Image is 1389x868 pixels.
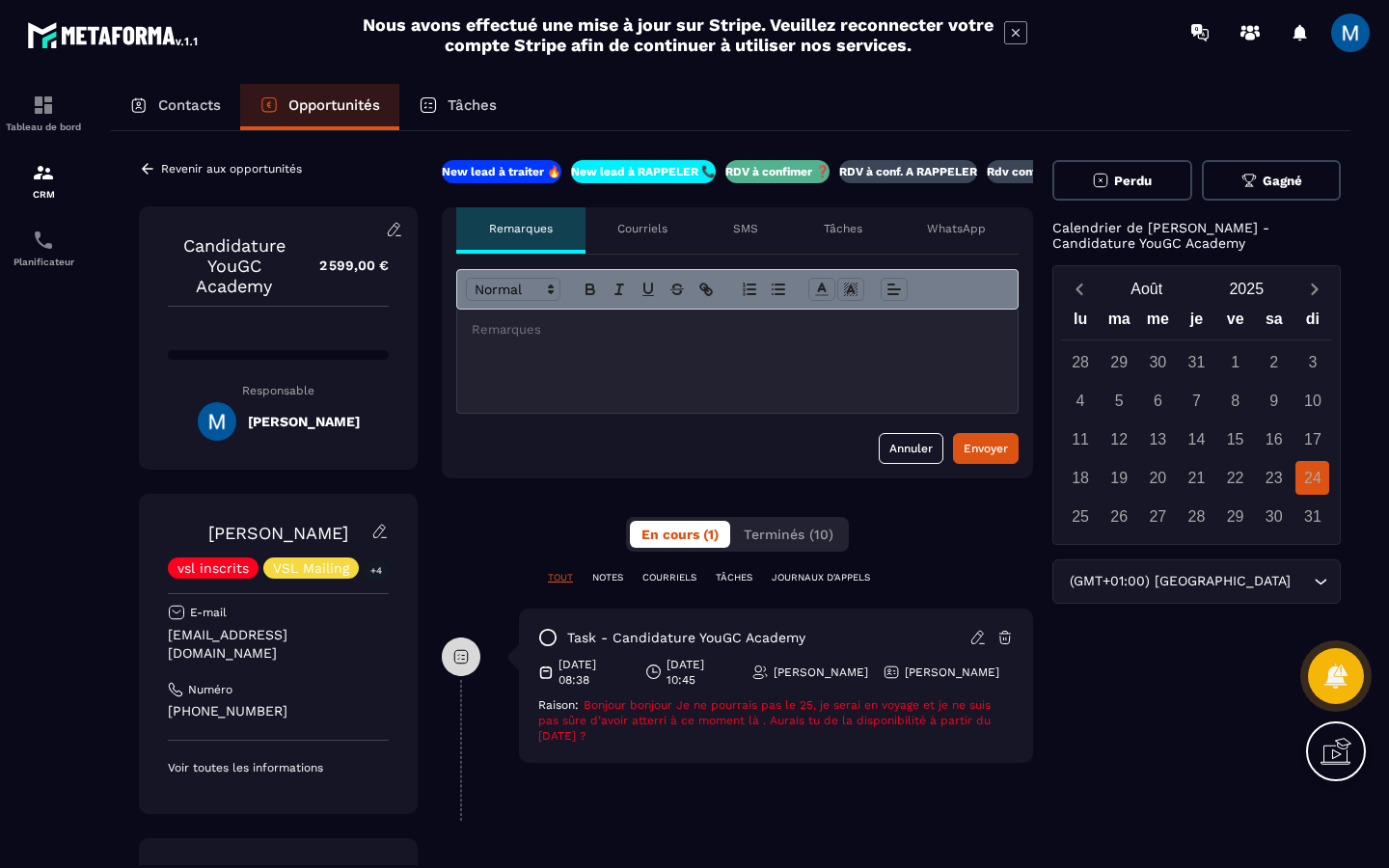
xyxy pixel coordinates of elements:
div: je [1177,306,1215,339]
a: Opportunités [240,84,399,130]
div: 11 [1064,422,1098,456]
p: New lead à RAPPELER 📞 [571,164,716,179]
div: 4 [1064,384,1098,418]
div: Calendar days [1061,345,1332,533]
p: Revenir aux opportunités [161,162,302,176]
p: Remarques [489,221,553,236]
div: lu [1061,306,1100,339]
p: RDV à confimer ❓ [725,164,830,179]
p: Opportunités [288,96,380,114]
div: 24 [1295,461,1329,495]
div: ve [1216,306,1255,339]
div: 26 [1103,500,1136,533]
div: 9 [1257,384,1291,418]
p: E-mail [190,605,227,620]
p: NOTES [592,571,623,584]
p: Rdv confirmé ✅ [987,164,1079,179]
button: Envoyer [953,433,1019,464]
p: VSL Mailing [273,561,349,575]
div: 30 [1141,345,1175,379]
p: SMS [733,221,758,236]
div: 6 [1141,384,1175,418]
div: 10 [1295,384,1329,418]
div: 16 [1257,422,1291,456]
p: [PERSON_NAME] [774,665,868,680]
h2: Nous avons effectué une mise à jour sur Stripe. Veuillez reconnecter votre compte Stripe afin de ... [362,14,994,55]
p: 2 599,00 € [300,247,389,285]
button: Gagné [1202,160,1342,201]
div: di [1294,306,1332,339]
div: Search for option [1052,559,1341,604]
div: 5 [1103,384,1136,418]
p: Numéro [188,682,232,697]
button: Terminés (10) [732,521,845,548]
p: New lead à traiter 🔥 [442,164,561,179]
a: schedulerschedulerPlanificateur [5,214,82,282]
p: +4 [364,560,389,581]
img: formation [32,161,55,184]
div: 21 [1180,461,1213,495]
div: 8 [1218,384,1252,418]
button: Open years overlay [1197,272,1297,306]
span: Bonjour bonjour Je ne pourrais pas le 25, je serai en voyage et je ne suis pas sûre d’avoir atter... [538,698,991,743]
div: 19 [1103,461,1136,495]
p: Contacts [158,96,221,114]
img: scheduler [32,229,55,252]
p: CRM [5,189,82,200]
div: 28 [1064,345,1098,379]
a: [PERSON_NAME] [208,523,348,543]
p: [EMAIL_ADDRESS][DOMAIN_NAME] [168,626,389,663]
p: [DATE] 10:45 [667,657,737,688]
p: Responsable [168,384,389,397]
p: TOUT [548,571,573,584]
p: TÂCHES [716,571,752,584]
span: Raison: [538,698,579,712]
img: formation [32,94,55,117]
p: JOURNAUX D'APPELS [772,571,870,584]
button: En cours (1) [630,521,730,548]
p: Voir toutes les informations [168,760,389,775]
div: 20 [1141,461,1175,495]
div: 13 [1141,422,1175,456]
p: Courriels [617,221,667,236]
p: [DATE] 08:38 [558,657,631,688]
div: Envoyer [964,439,1008,458]
div: 3 [1295,345,1329,379]
p: Tâches [824,221,862,236]
div: me [1138,306,1177,339]
button: Annuler [879,433,943,464]
div: 14 [1180,422,1213,456]
span: Gagné [1263,174,1302,188]
div: 29 [1218,500,1252,533]
button: Previous month [1061,276,1097,302]
div: ma [1100,306,1138,339]
div: 31 [1180,345,1213,379]
p: [PHONE_NUMBER] [168,702,389,720]
div: 28 [1180,500,1213,533]
p: WhatsApp [927,221,986,236]
a: formationformationCRM [5,147,82,214]
p: task - Candidature YouGC Academy [567,629,805,647]
div: 1 [1218,345,1252,379]
span: En cours (1) [641,527,719,542]
div: 29 [1103,345,1136,379]
p: COURRIELS [642,571,696,584]
div: 17 [1295,422,1329,456]
div: 31 [1295,500,1329,533]
input: Search for option [1294,571,1309,592]
p: Planificateur [5,257,82,267]
img: logo [27,17,201,52]
div: 22 [1218,461,1252,495]
button: Perdu [1052,160,1192,201]
div: sa [1255,306,1294,339]
div: 27 [1141,500,1175,533]
a: formationformationTableau de bord [5,79,82,147]
p: Tâches [448,96,497,114]
p: vsl inscrits [177,561,249,575]
p: Calendrier de [PERSON_NAME] - Candidature YouGC Academy [1052,220,1341,251]
p: RDV à conf. A RAPPELER [839,164,977,179]
p: Candidature YouGC Academy [168,235,300,296]
div: 15 [1218,422,1252,456]
div: 2 [1257,345,1291,379]
div: 7 [1180,384,1213,418]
